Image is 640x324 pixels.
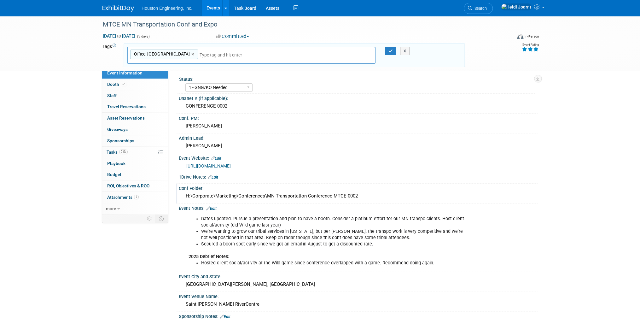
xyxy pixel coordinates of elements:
div: Admin Lead: [179,133,538,141]
span: Search [472,6,487,11]
div: Conf Folder: [179,184,538,191]
div: Event Format [474,33,539,42]
a: Giveaways [102,124,168,135]
div: H:\Corporate\Marketing\Conferences\MN Transportation Conference-MTCE-0002 [183,191,533,201]
a: Playbook [102,158,168,169]
div: [PERSON_NAME] [183,121,533,131]
span: [DATE] [DATE] [102,33,136,39]
td: Tags [102,43,118,68]
i: Booth reservation complete [122,82,125,86]
a: Asset Reservations [102,113,168,124]
div: CONFERENCE-0002 [183,101,533,111]
div: Event Rating [522,43,539,46]
div: Sponsorship Notes: [179,312,538,320]
div: Event Venue Name: [179,292,538,300]
div: MTCE MN Transportation Conf and Expo [101,19,502,30]
a: Tasks21% [102,147,168,158]
img: Format-Inperson.png [517,34,523,39]
a: Edit [208,175,218,180]
span: Tasks [107,150,128,155]
div: Conf. PM: [179,114,538,121]
a: ROI, Objectives & ROO [102,180,168,191]
td: Personalize Event Tab Strip [144,215,155,223]
img: ExhibitDay [102,5,134,12]
input: Type tag and hit enter [200,52,288,58]
span: Staff [107,93,117,98]
a: Attachments2 [102,192,168,203]
img: Heidi Joarnt [501,3,532,10]
div: Event Website: [179,153,538,162]
span: Event Information [107,70,143,75]
li: Hosted client social/activity at the Wild game since conference overlapped with a game. Recommend... [201,260,464,266]
li: Dates updated. Pursue a presentation and plan to have a booth. Consider a platinum effort for our... [201,216,464,228]
a: Staff [102,90,168,101]
span: Travel Reservations [107,104,146,109]
span: Booth [107,82,126,87]
b: 2025 Debrief Notes: [189,254,229,259]
a: Event Information [102,68,168,79]
div: Saint [PERSON_NAME] RiverCentre [183,299,533,309]
span: 21% [119,150,128,154]
li: Secured a booth spot early since we got an email in August to get a discounted rate. [201,241,464,247]
div: [GEOGRAPHIC_DATA][PERSON_NAME], [GEOGRAPHIC_DATA] [183,280,533,289]
span: Giveaways [107,127,128,132]
span: Houston Engineering, Inc. [142,6,192,11]
span: 2 [134,195,139,199]
div: Status: [179,74,535,82]
button: Committed [214,33,252,40]
a: Sponsorships [102,135,168,146]
button: X [400,47,410,56]
span: Budget [107,172,121,177]
a: [URL][DOMAIN_NAME] [186,163,231,168]
span: Attachments [107,195,139,200]
a: × [191,51,195,58]
span: Sponsorships [107,138,134,143]
div: 1Drive Notes: [179,172,538,180]
div: [PERSON_NAME] [183,141,533,151]
span: Playbook [107,161,125,166]
div: Unanet # (if applicable): [179,94,538,102]
td: Toggle Event Tabs [155,215,168,223]
a: Edit [211,156,221,161]
span: more [106,206,116,211]
a: Budget [102,169,168,180]
span: (3 days) [137,34,150,38]
a: Travel Reservations [102,101,168,112]
div: Event Notes: [179,203,538,212]
span: Office: [GEOGRAPHIC_DATA] [133,51,190,57]
a: Edit [206,206,217,211]
a: Booth [102,79,168,90]
div: Event City and State: [179,272,538,280]
a: Search [464,3,493,14]
a: Edit [220,315,230,319]
span: to [116,33,122,38]
a: more [102,203,168,214]
div: In-Person [524,34,539,39]
span: ROI, Objectives & ROO [107,183,149,188]
li: We're wanting to grow our tribal services in [US_STATE], but per [PERSON_NAME], the transpo work ... [201,228,464,241]
span: Asset Reservations [107,115,145,121]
